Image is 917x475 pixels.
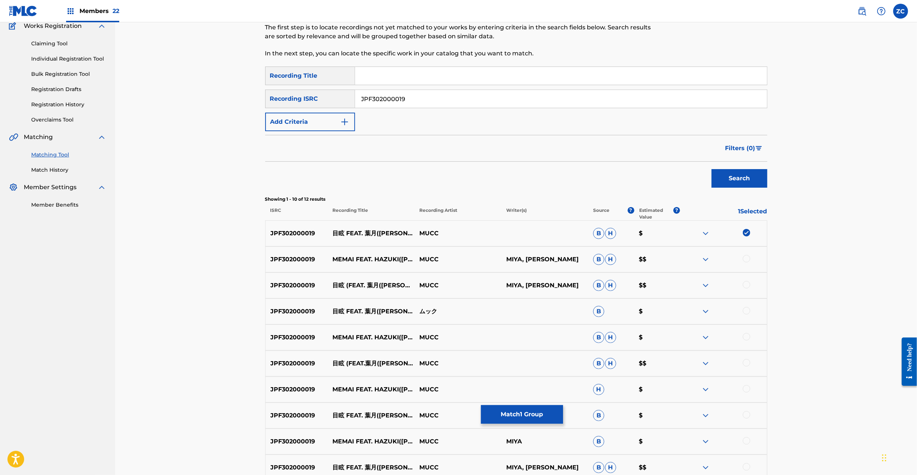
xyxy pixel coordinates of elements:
[501,437,588,446] p: MIYA
[265,67,767,191] form: Search Form
[414,359,501,368] p: MUCC
[673,207,680,214] span: ?
[9,183,18,192] img: Member Settings
[327,207,414,220] p: Recording Title
[628,207,634,214] span: ?
[639,207,673,220] p: Estimated Value
[266,463,328,472] p: JPF302000019
[634,229,680,238] p: $
[877,7,886,16] img: help
[501,281,588,290] p: MIYA, [PERSON_NAME]
[874,4,889,19] div: Help
[328,437,414,446] p: MEMAI FEAT. HAZUKI([PERSON_NAME].)
[701,229,710,238] img: expand
[896,332,917,392] iframe: Resource Center
[701,411,710,420] img: expand
[24,22,82,30] span: Works Registration
[634,281,680,290] p: $$
[328,463,414,472] p: 目眩 FEAT. 葉月([PERSON_NAME].) / MEMAI FEAT. HAZUKI([PERSON_NAME].) - MASTERED BY [PERSON_NAME]-
[855,4,869,19] a: Public Search
[265,49,652,58] p: In the next step, you can locate the specific work in your catalog that you want to match.
[593,436,604,447] span: B
[414,411,501,420] p: MUCC
[701,255,710,264] img: expand
[328,255,414,264] p: MEMAI FEAT. HAZUKI([PERSON_NAME].)
[265,207,328,220] p: ISRC
[701,307,710,316] img: expand
[634,255,680,264] p: $$
[328,281,414,290] p: 目眩 (FEAT. 葉月([PERSON_NAME].)) / [PERSON_NAME] FEAT. HAZUKI([PERSON_NAME].)
[701,281,710,290] img: expand
[593,306,604,317] span: B
[266,281,328,290] p: JPF302000019
[9,133,18,142] img: Matching
[701,437,710,446] img: expand
[880,439,917,475] iframe: Chat Widget
[725,144,755,153] span: Filters ( 0 )
[680,207,767,220] p: 1 Selected
[31,166,106,174] a: Match History
[593,280,604,291] span: B
[634,463,680,472] p: $$
[593,332,604,343] span: B
[24,183,77,192] span: Member Settings
[701,359,710,368] img: expand
[605,254,616,265] span: H
[266,333,328,342] p: JPF302000019
[481,405,563,424] button: Match1 Group
[701,333,710,342] img: expand
[593,254,604,265] span: B
[893,4,908,19] div: User Menu
[31,201,106,209] a: Member Benefits
[328,385,414,394] p: MEMAI FEAT. HAZUKI([PERSON_NAME].)
[24,133,53,142] span: Matching
[266,437,328,446] p: JPF302000019
[701,463,710,472] img: expand
[31,151,106,159] a: Matching Tool
[31,101,106,109] a: Registration History
[328,411,414,420] p: 目眩 FEAT. 葉月([PERSON_NAME].) / MEMAI FEAT. HAZUKI([PERSON_NAME].)
[414,255,501,264] p: MUCC
[31,70,106,78] a: Bulk Registration Tool
[328,359,414,368] p: 目眩 (FEAT.葉月([PERSON_NAME].))
[31,55,106,63] a: Individual Registration Tool
[79,7,119,15] span: Members
[266,229,328,238] p: JPF302000019
[414,281,501,290] p: MUCC
[634,307,680,316] p: $
[340,117,349,126] img: 9d2ae6d4665cec9f34b9.svg
[328,307,414,316] p: 目眩 FEAT. 葉月([PERSON_NAME].) -MASTERED BY [PERSON_NAME]-
[97,133,106,142] img: expand
[414,307,501,316] p: ムック
[501,463,588,472] p: MIYA, [PERSON_NAME]
[414,385,501,394] p: MUCC
[721,139,767,158] button: Filters (0)
[265,196,767,203] p: Showing 1 - 10 of 12 results
[858,7,866,16] img: search
[634,411,680,420] p: $
[593,410,604,421] span: B
[97,183,106,192] img: expand
[593,358,604,369] span: B
[266,255,328,264] p: JPF302000019
[501,207,588,220] p: Writer(s)
[113,7,119,14] span: 22
[414,463,501,472] p: MUCC
[501,255,588,264] p: MIYA, [PERSON_NAME]
[605,358,616,369] span: H
[593,462,604,473] span: B
[97,22,106,30] img: expand
[605,228,616,239] span: H
[9,6,38,16] img: MLC Logo
[66,7,75,16] img: Top Rightsholders
[414,333,501,342] p: MUCC
[9,22,19,30] img: Works Registration
[31,40,106,48] a: Claiming Tool
[328,229,414,238] p: 目眩 FEAT. 葉月([PERSON_NAME].)
[31,85,106,93] a: Registration Drafts
[414,207,501,220] p: Recording Artist
[414,437,501,446] p: MUCC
